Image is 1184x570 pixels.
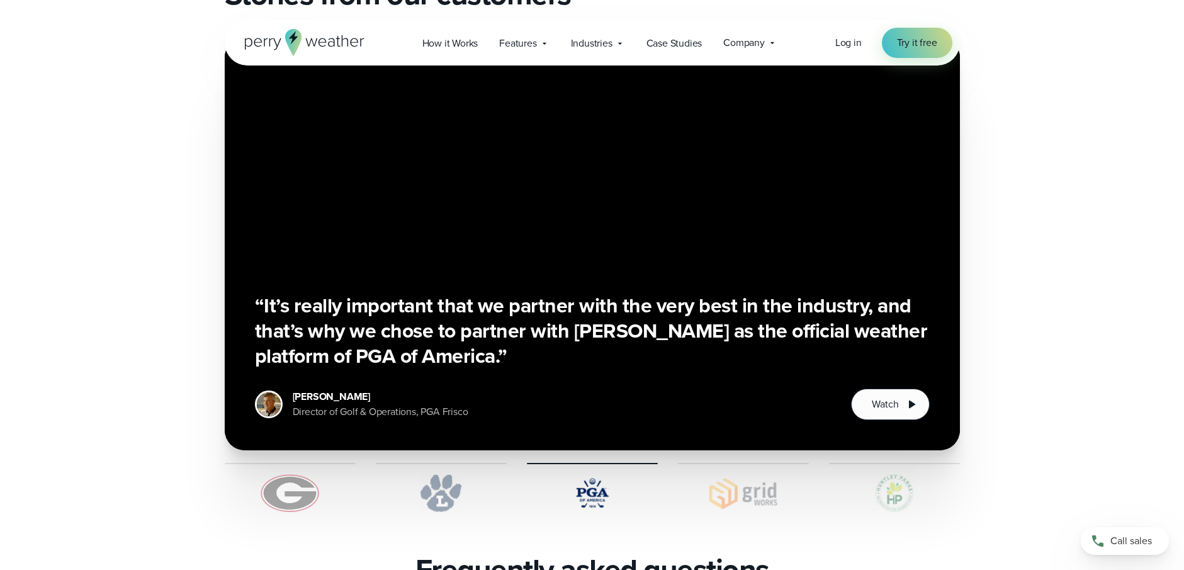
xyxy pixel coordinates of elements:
[851,389,929,420] button: Watch
[882,28,952,58] a: Try it free
[571,36,612,51] span: Industries
[1081,527,1169,555] a: Call sales
[225,37,960,450] div: slideshow
[723,35,765,50] span: Company
[1110,533,1152,549] span: Call sales
[499,36,536,51] span: Features
[257,392,281,416] img: Paul Earnest, Director of Golf & Operations, PGA Frisco Headshot
[835,35,862,50] a: Log in
[897,35,937,50] span: Try it free
[678,474,809,512] img: Gridworks.svg
[225,37,960,450] div: 3 of 5
[422,36,478,51] span: How it Works
[872,397,898,412] span: Watch
[527,474,658,512] img: PGA.svg
[636,30,713,56] a: Case Studies
[412,30,489,56] a: How it Works
[293,404,468,419] div: Director of Golf & Operations, PGA Frisco
[646,36,702,51] span: Case Studies
[293,389,468,404] div: [PERSON_NAME]
[255,293,930,368] h3: “It’s really important that we partner with the very best in the industry, and that’s why we chos...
